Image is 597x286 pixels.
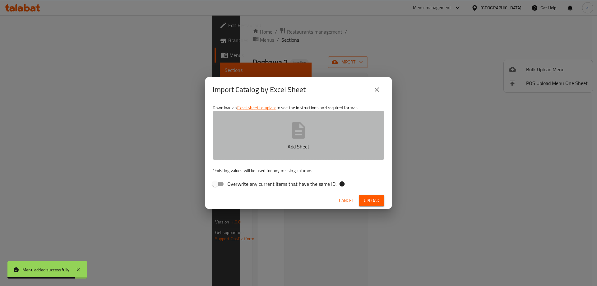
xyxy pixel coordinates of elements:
div: Download an to see the instructions and required format. [205,102,392,192]
a: Excel sheet template [237,104,276,112]
span: Overwrite any current items that have the same ID. [227,180,336,188]
button: Add Sheet [213,111,384,160]
p: Add Sheet [222,143,375,150]
button: Upload [359,195,384,206]
p: Existing values will be used for any missing columns. [213,167,384,174]
button: close [369,82,384,97]
h2: Import Catalog by Excel Sheet [213,85,306,95]
span: Cancel [339,197,354,204]
svg: If the overwrite option isn't selected, then the items that match an existing ID will be ignored ... [339,181,345,187]
button: Cancel [336,195,356,206]
span: Upload [364,197,379,204]
div: Menu added successfully [22,266,70,273]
